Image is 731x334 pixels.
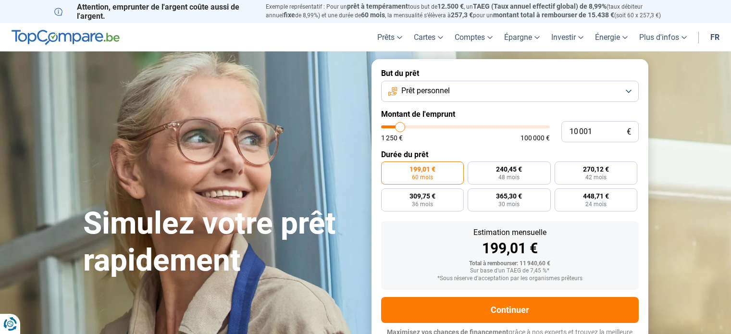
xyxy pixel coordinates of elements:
[381,135,403,141] span: 1 250 €
[381,150,639,159] label: Durée du prêt
[437,2,464,10] span: 12.500 €
[389,268,631,274] div: Sur base d'un TAEG de 7,45 %*
[408,23,449,51] a: Cartes
[412,201,433,207] span: 36 mois
[496,166,522,173] span: 240,45 €
[451,11,473,19] span: 257,3 €
[12,30,120,45] img: TopCompare
[389,241,631,256] div: 199,01 €
[583,193,609,199] span: 448,71 €
[705,23,725,51] a: fr
[585,201,607,207] span: 24 mois
[449,23,498,51] a: Comptes
[409,166,435,173] span: 199,01 €
[361,11,385,19] span: 60 mois
[493,11,614,19] span: montant total à rembourser de 15.438 €
[545,23,589,51] a: Investir
[409,193,435,199] span: 309,75 €
[585,174,607,180] span: 42 mois
[473,2,607,10] span: TAEG (Taux annuel effectif global) de 8,99%
[498,174,520,180] span: 48 mois
[83,205,360,279] h1: Simulez votre prêt rapidement
[381,297,639,323] button: Continuer
[589,23,633,51] a: Énergie
[627,128,631,136] span: €
[412,174,433,180] span: 60 mois
[372,23,408,51] a: Prêts
[389,229,631,236] div: Estimation mensuelle
[633,23,693,51] a: Plus d'infos
[54,2,254,21] p: Attention, emprunter de l'argent coûte aussi de l'argent.
[520,135,550,141] span: 100 000 €
[389,275,631,282] div: *Sous réserve d'acceptation par les organismes prêteurs
[347,2,408,10] span: prêt à tempérament
[498,23,545,51] a: Épargne
[498,201,520,207] span: 30 mois
[381,81,639,102] button: Prêt personnel
[583,166,609,173] span: 270,12 €
[496,193,522,199] span: 365,30 €
[381,110,639,119] label: Montant de l'emprunt
[401,86,450,96] span: Prêt personnel
[389,260,631,267] div: Total à rembourser: 11 940,60 €
[381,69,639,78] label: But du prêt
[266,2,677,20] p: Exemple représentatif : Pour un tous but de , un (taux débiteur annuel de 8,99%) et une durée de ...
[284,11,295,19] span: fixe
